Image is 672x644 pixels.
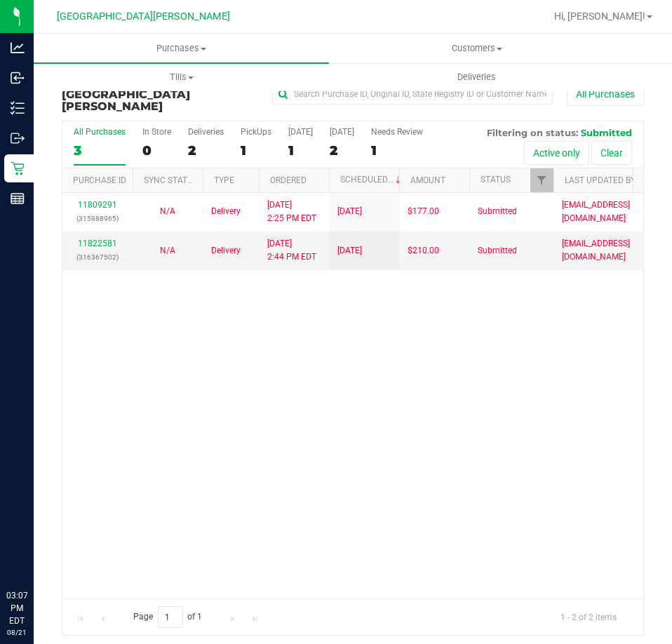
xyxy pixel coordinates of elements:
[478,244,517,257] span: Submitted
[567,82,644,106] button: All Purchases
[142,127,171,137] div: In Store
[530,168,553,192] a: Filter
[524,141,589,165] button: Active only
[241,127,271,137] div: PickUps
[160,246,175,255] span: Not Applicable
[478,205,517,218] span: Submitted
[121,606,214,628] span: Page of 1
[188,142,224,159] div: 2
[211,205,241,218] span: Delivery
[34,42,329,55] span: Purchases
[73,175,126,185] a: Purchase ID
[272,83,553,105] input: Search Purchase ID, Original ID, State Registry ID or Customer Name...
[34,71,328,83] span: Tills
[371,127,423,137] div: Needs Review
[267,199,316,225] span: [DATE] 2:25 PM EDT
[329,34,624,63] a: Customers
[487,127,578,138] span: Filtering on status:
[11,161,25,175] inline-svg: Retail
[57,11,230,22] span: [GEOGRAPHIC_DATA][PERSON_NAME]
[270,175,307,185] a: Ordered
[408,244,439,257] span: $210.00
[74,127,126,137] div: All Purchases
[6,589,27,627] p: 03:07 PM EDT
[14,532,56,574] iframe: Resource center
[438,71,515,83] span: Deliveries
[330,127,354,137] div: [DATE]
[71,250,124,264] p: (316367502)
[160,205,175,218] button: N/A
[78,200,117,210] a: 11809291
[565,175,636,185] a: Last Updated By
[158,606,183,628] input: 1
[11,41,25,55] inline-svg: Analytics
[591,141,632,165] button: Clear
[554,11,645,22] span: Hi, [PERSON_NAME]!
[11,192,25,206] inline-svg: Reports
[11,131,25,145] inline-svg: Outbound
[410,175,445,185] a: Amount
[11,101,25,115] inline-svg: Inventory
[330,42,624,55] span: Customers
[288,142,313,159] div: 1
[329,62,624,92] a: Deliveries
[142,142,171,159] div: 0
[62,76,256,113] h3: Purchase Fulfillment:
[481,175,511,185] a: Status
[160,244,175,257] button: N/A
[11,71,25,85] inline-svg: Inbound
[188,127,224,137] div: Deliveries
[330,142,354,159] div: 2
[211,244,241,257] span: Delivery
[144,175,198,185] a: Sync Status
[581,127,632,138] span: Submitted
[408,205,439,218] span: $177.00
[34,62,329,92] a: Tills
[6,627,27,638] p: 08/21
[78,239,117,248] a: 11822581
[62,88,190,114] span: [GEOGRAPHIC_DATA][PERSON_NAME]
[214,175,234,185] a: Type
[340,175,404,185] a: Scheduled
[160,206,175,216] span: Not Applicable
[34,34,329,63] a: Purchases
[371,142,423,159] div: 1
[241,142,271,159] div: 1
[337,205,362,218] span: [DATE]
[74,142,126,159] div: 3
[549,606,628,627] span: 1 - 2 of 2 items
[288,127,313,137] div: [DATE]
[71,212,124,225] p: (315888965)
[337,244,362,257] span: [DATE]
[267,237,316,264] span: [DATE] 2:44 PM EDT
